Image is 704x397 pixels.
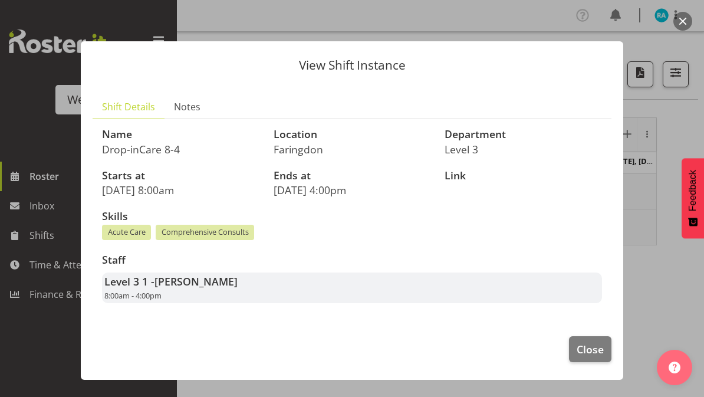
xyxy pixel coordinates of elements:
p: View Shift Instance [93,59,611,71]
button: Feedback - Show survey [682,158,704,238]
h3: Skills [102,211,602,222]
h3: Starts at [102,170,259,182]
span: Close [577,342,604,357]
span: [PERSON_NAME] [154,274,238,288]
img: help-xxl-2.png [669,362,680,373]
h3: Name [102,129,259,140]
h3: Department [445,129,602,140]
p: Drop-inCare 8-4 [102,143,259,156]
strong: Level 3 1 - [104,274,238,288]
h3: Link [445,170,602,182]
h3: Staff [102,254,602,266]
p: Level 3 [445,143,602,156]
p: [DATE] 4:00pm [274,183,431,196]
span: 8:00am - 4:00pm [104,290,162,301]
span: Comprehensive Consults [162,227,249,238]
h3: Ends at [274,170,431,182]
p: [DATE] 8:00am [102,183,259,196]
p: Faringdon [274,143,431,156]
button: Close [569,336,611,362]
span: Acute Care [108,227,146,238]
span: Shift Details [102,100,155,114]
h3: Location [274,129,431,140]
span: Notes [174,100,200,114]
span: Feedback [687,170,698,211]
